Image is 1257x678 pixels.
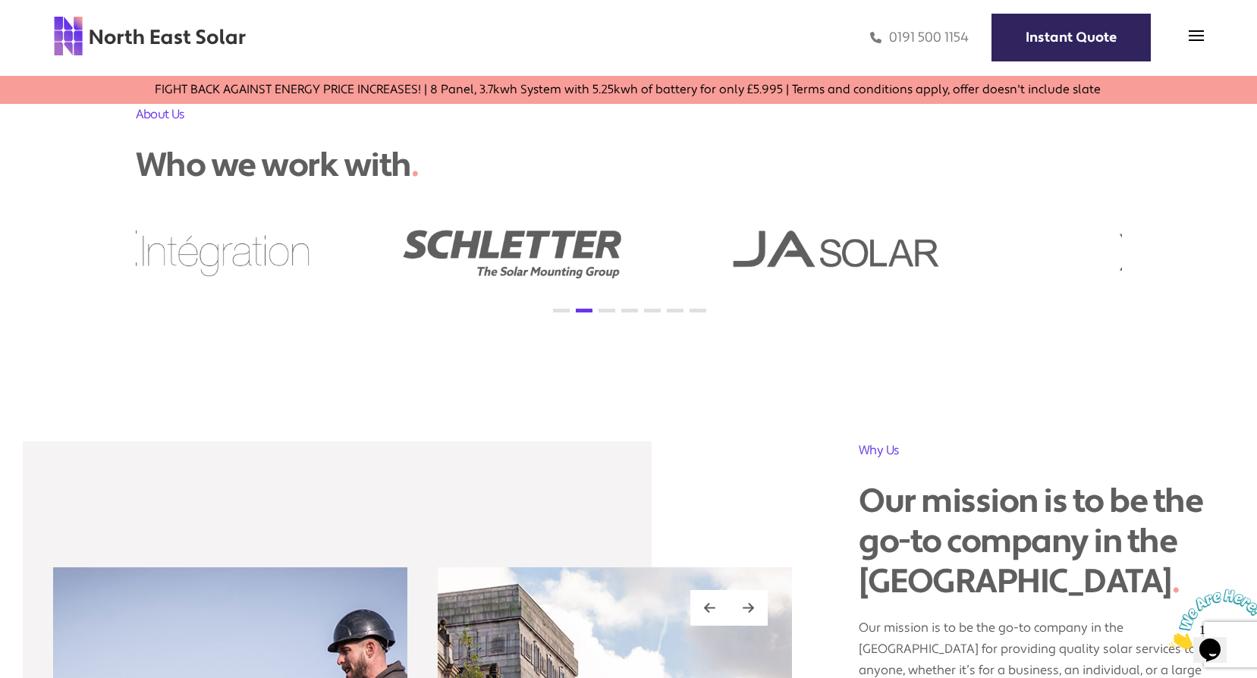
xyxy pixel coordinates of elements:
div: Our mission is to be the go-to company in the [GEOGRAPHIC_DATA] [859,482,1219,601]
img: right arrow [743,601,754,614]
h2: Why Us [859,441,1219,459]
span: . [1172,560,1180,603]
button: 5 of 3 [644,309,661,312]
span: . [411,144,419,187]
span: 1 [6,6,12,19]
a: 0191 500 1154 [870,29,969,46]
button: 4 of 3 [621,309,638,312]
img: menu icon [1189,28,1204,43]
button: 7 of 3 [690,309,706,312]
img: JA Solar logo [675,224,1004,281]
img: north east solar logo [53,15,247,57]
a: Instant Quote [991,14,1151,61]
img: GSE Integration logo [17,224,346,281]
button: 1 of 3 [553,309,570,312]
button: 3 of 3 [599,309,615,312]
img: Chat attention grabber [6,6,100,66]
img: phone icon [870,29,881,46]
iframe: chat widget [1163,583,1257,655]
img: Schletter logo [346,224,675,281]
div: Who we work with [136,146,705,186]
button: 2 of 3 [576,309,592,312]
h2: About Us [136,105,1122,123]
button: 6 of 3 [667,309,683,312]
img: left arrow [704,601,715,614]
